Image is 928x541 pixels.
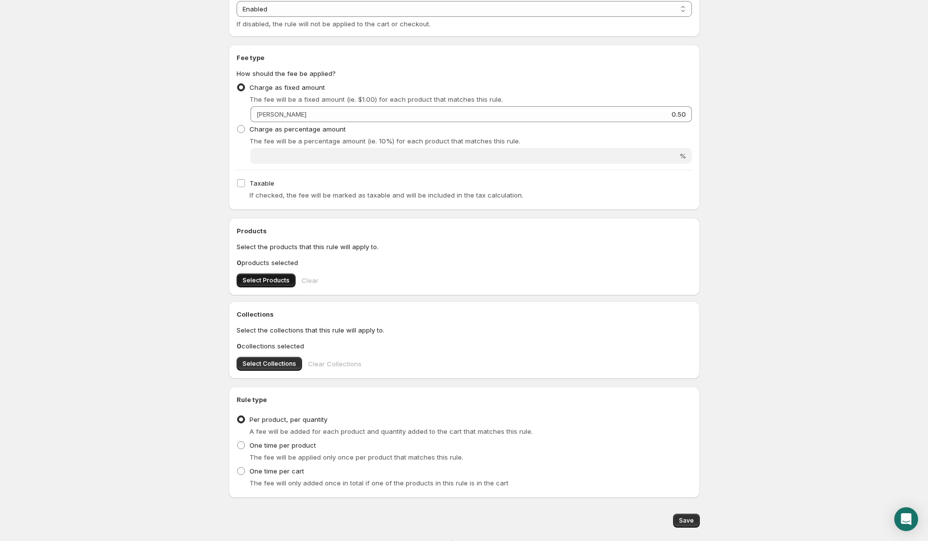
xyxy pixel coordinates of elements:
[237,242,692,252] p: Select the products that this rule will apply to.
[237,258,692,268] p: products selected
[249,95,503,103] span: The fee will be a fixed amount (ie. $1.00) for each product that matches this rule.
[249,441,316,449] span: One time per product
[680,152,686,160] span: %
[237,325,692,335] p: Select the collections that this rule will apply to.
[237,395,692,405] h2: Rule type
[237,20,431,28] span: If disabled, the rule will not be applied to the cart or checkout.
[249,427,533,435] span: A fee will be added for each product and quantity added to the cart that matches this rule.
[249,467,304,475] span: One time per cart
[894,507,918,531] div: Open Intercom Messenger
[249,83,325,91] span: Charge as fixed amount
[237,341,692,351] p: collections selected
[249,179,274,187] span: Taxable
[237,69,336,77] span: How should the fee be applied?
[243,276,290,284] span: Select Products
[673,514,700,528] button: Save
[249,415,327,423] span: Per product, per quantity
[237,273,296,287] button: Select Products
[237,357,302,371] button: Select Collections
[249,136,692,146] p: The fee will be a percentage amount (ie. 10%) for each product that matches this rule.
[249,125,346,133] span: Charge as percentage amount
[249,191,523,199] span: If checked, the fee will be marked as taxable and will be included in the tax calculation.
[243,360,296,368] span: Select Collections
[249,479,508,487] span: The fee will only added once in total if one of the products in this rule is in the cart
[237,226,692,236] h2: Products
[237,342,242,350] b: 0
[256,110,307,118] span: [PERSON_NAME]
[679,517,694,525] span: Save
[249,453,463,461] span: The fee will be applied only once per product that matches this rule.
[237,259,242,267] b: 0
[237,309,692,319] h2: Collections
[237,53,692,63] h2: Fee type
